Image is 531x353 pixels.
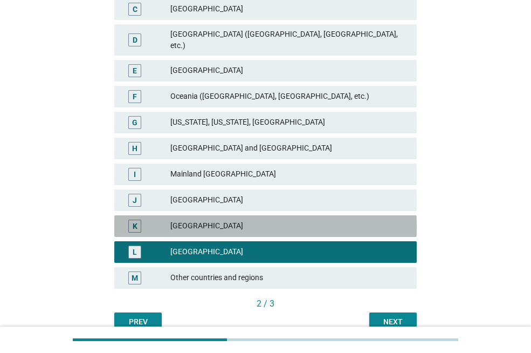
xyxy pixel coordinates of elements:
[170,194,408,207] div: [GEOGRAPHIC_DATA]
[170,90,408,103] div: Oceania ([GEOGRAPHIC_DATA], [GEOGRAPHIC_DATA], etc.)
[170,116,408,129] div: [US_STATE], [US_STATE], [GEOGRAPHIC_DATA]
[170,271,408,284] div: Other countries and regions
[369,313,417,332] button: Next
[133,3,137,15] div: C
[133,246,137,257] div: L
[134,168,136,180] div: I
[170,246,408,259] div: [GEOGRAPHIC_DATA]
[133,91,137,102] div: F
[133,194,137,206] div: J
[170,64,408,77] div: [GEOGRAPHIC_DATA]
[114,297,417,310] div: 2 / 3
[133,220,137,232] div: K
[123,316,153,328] div: Prev
[170,220,408,233] div: [GEOGRAPHIC_DATA]
[170,29,408,51] div: [GEOGRAPHIC_DATA] ([GEOGRAPHIC_DATA], [GEOGRAPHIC_DATA], etc.)
[132,117,137,128] div: G
[170,142,408,155] div: [GEOGRAPHIC_DATA] and [GEOGRAPHIC_DATA]
[132,272,138,283] div: M
[132,142,137,154] div: H
[378,316,408,328] div: Next
[170,3,408,16] div: [GEOGRAPHIC_DATA]
[133,34,137,45] div: D
[133,65,137,76] div: E
[170,168,408,181] div: Mainland [GEOGRAPHIC_DATA]
[114,313,162,332] button: Prev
